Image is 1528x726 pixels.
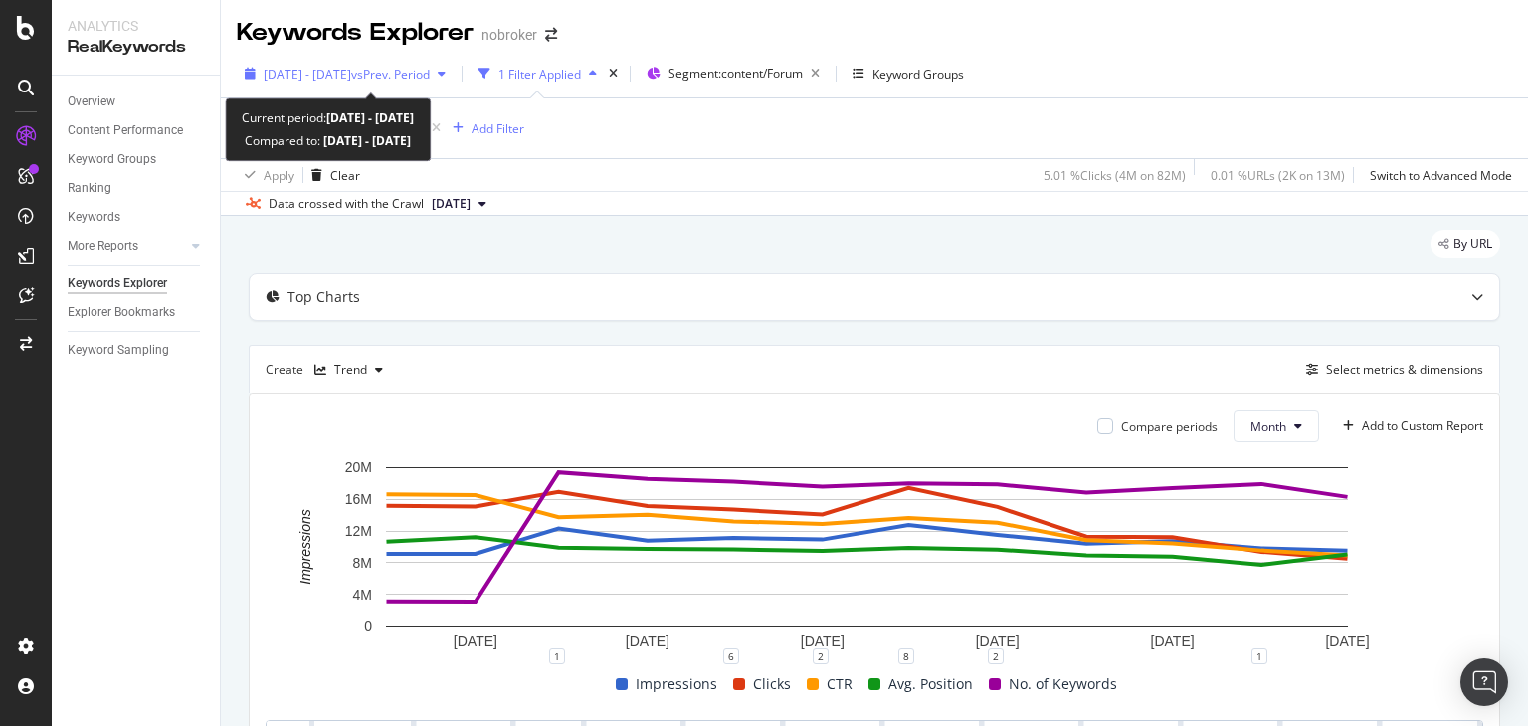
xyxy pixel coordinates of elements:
div: 2 [988,648,1004,664]
span: 2025 Apr. 7th [432,195,471,213]
div: 0.01 % URLs ( 2K on 13M ) [1211,167,1345,184]
div: 5.01 % Clicks ( 4M on 82M ) [1044,167,1186,184]
div: Content Performance [68,120,183,141]
div: Keyword Groups [872,66,964,83]
div: Add Filter [472,120,524,137]
div: 1 Filter Applied [498,66,581,83]
text: 16M [345,491,372,507]
button: Add Filter [445,116,524,140]
text: [DATE] [976,634,1020,649]
a: Overview [68,91,206,112]
text: 12M [345,523,372,539]
span: Impressions [636,672,717,696]
b: [DATE] - [DATE] [320,132,411,149]
span: By URL [1453,238,1492,250]
svg: A chart. [266,457,1468,656]
button: Switch to Advanced Mode [1362,159,1512,191]
b: [DATE] - [DATE] [326,109,414,126]
span: [DATE] - [DATE] [264,66,351,83]
div: Switch to Advanced Mode [1370,167,1512,184]
div: Analytics [68,16,204,36]
div: Overview [68,91,115,112]
button: Segment:content/Forum [639,58,828,90]
text: 4M [353,587,372,603]
button: Select metrics & dimensions [1298,358,1483,382]
div: Select metrics & dimensions [1326,361,1483,378]
button: Clear [303,159,360,191]
text: 0 [364,619,372,635]
a: More Reports [68,236,186,257]
div: Keywords Explorer [68,273,167,294]
div: legacy label [1431,230,1500,258]
span: No. of Keywords [1009,672,1117,696]
div: Trend [334,364,367,376]
div: Ranking [68,178,111,199]
div: 6 [723,648,739,664]
div: Open Intercom Messenger [1460,658,1508,706]
button: Keyword Groups [845,58,972,90]
a: Keyword Sampling [68,340,206,361]
button: Apply [237,159,294,191]
div: 2 [813,648,829,664]
a: Content Performance [68,120,206,141]
a: Keywords Explorer [68,273,206,294]
div: Keywords Explorer [237,16,474,50]
span: Segment: content/Forum [668,65,803,82]
div: RealKeywords [68,36,204,59]
div: Keywords [68,207,120,228]
button: Trend [306,354,391,386]
div: More Reports [68,236,138,257]
button: [DATE] [424,192,494,216]
div: Top Charts [287,287,360,307]
div: nobroker [481,25,537,45]
div: Clear [330,167,360,184]
button: 1 Filter Applied [471,58,605,90]
span: Clicks [753,672,791,696]
text: [DATE] [626,634,669,649]
text: 20M [345,460,372,476]
span: vs Prev. Period [351,66,430,83]
div: 8 [898,648,914,664]
div: Compare periods [1121,418,1218,435]
div: Add to Custom Report [1362,420,1483,432]
text: [DATE] [801,634,845,649]
div: Current period: [242,106,414,129]
a: Explorer Bookmarks [68,302,206,323]
div: Keyword Groups [68,149,156,170]
span: Month [1250,418,1286,435]
div: 1 [549,648,565,664]
div: 1 [1251,648,1267,664]
div: Keyword Sampling [68,340,169,361]
a: Keywords [68,207,206,228]
text: [DATE] [1151,634,1195,649]
text: Impressions [297,510,313,585]
div: Create [266,354,391,386]
button: [DATE] - [DATE]vsPrev. Period [237,58,454,90]
text: [DATE] [1325,634,1369,649]
div: times [605,64,622,84]
text: [DATE] [454,634,497,649]
span: Avg. Position [888,672,973,696]
div: Data crossed with the Crawl [269,195,424,213]
div: Apply [264,167,294,184]
button: Add to Custom Report [1335,410,1483,442]
span: CTR [827,672,853,696]
a: Keyword Groups [68,149,206,170]
div: Compared to: [245,129,411,152]
text: 8M [353,555,372,571]
button: Month [1234,410,1319,442]
div: arrow-right-arrow-left [545,28,557,42]
div: Explorer Bookmarks [68,302,175,323]
a: Ranking [68,178,206,199]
